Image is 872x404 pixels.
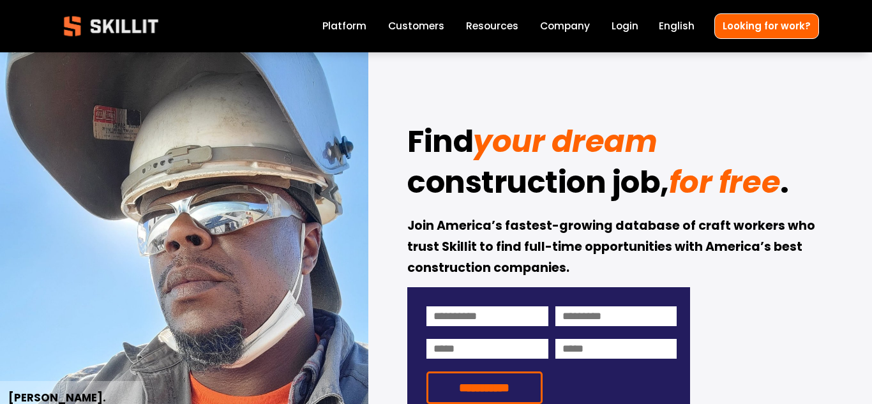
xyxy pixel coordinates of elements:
strong: . [780,159,789,211]
span: English [659,19,695,33]
a: Company [540,18,590,35]
a: Platform [322,18,366,35]
em: for free [669,161,780,204]
a: Login [612,18,638,35]
div: language picker [659,18,695,35]
strong: Find [407,118,473,170]
strong: construction job, [407,159,669,211]
em: your dream [473,120,657,163]
a: Customers [388,18,444,35]
strong: Join America’s fastest-growing database of craft workers who trust Skillit to find full-time oppo... [407,216,818,279]
a: folder dropdown [466,18,518,35]
a: Looking for work? [714,13,819,38]
img: Skillit [53,7,169,45]
span: Resources [466,19,518,33]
